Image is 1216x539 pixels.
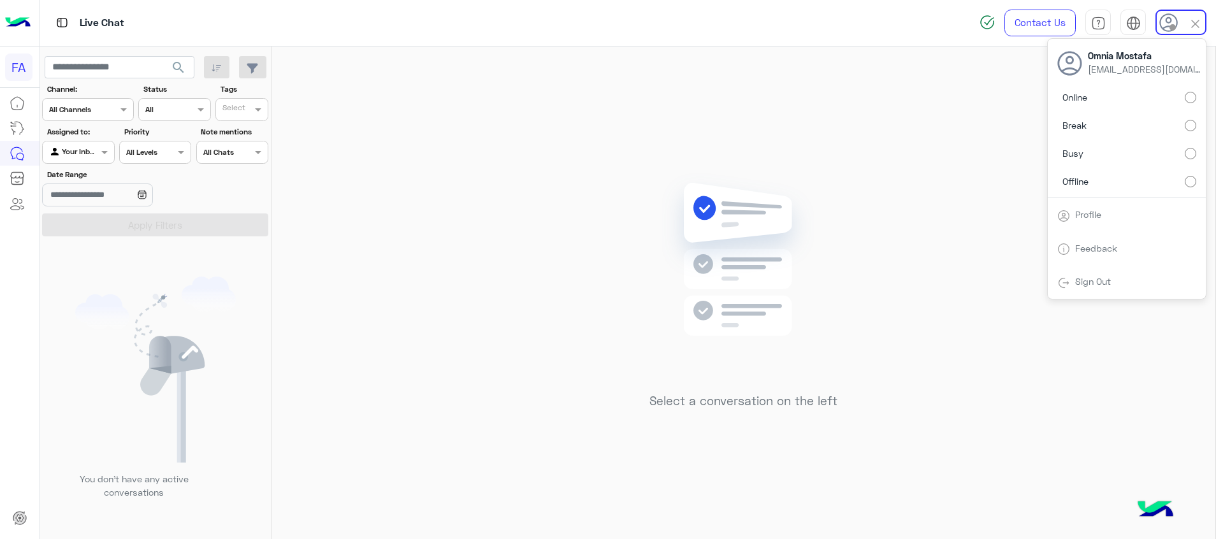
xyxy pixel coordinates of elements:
[69,472,198,499] p: You don’t have any active conversations
[649,394,837,408] h5: Select a conversation on the left
[1062,119,1087,132] span: Break
[1088,49,1203,62] span: Omnia Mostafa
[1057,277,1070,289] img: tab
[5,54,33,81] div: FA
[1085,10,1111,36] a: tab
[1075,276,1111,287] a: Sign Out
[1062,147,1083,160] span: Busy
[1062,175,1089,188] span: Offline
[1133,488,1178,533] img: hulul-logo.png
[980,15,995,30] img: spinner
[1185,120,1196,131] input: Break
[1062,90,1087,104] span: Online
[75,277,236,463] img: empty users
[42,213,268,236] button: Apply Filters
[1075,243,1117,254] a: Feedback
[1091,16,1106,31] img: tab
[124,126,190,138] label: Priority
[1004,10,1076,36] a: Contact Us
[47,126,113,138] label: Assigned to:
[651,173,836,384] img: no messages
[47,169,190,180] label: Date Range
[1088,62,1203,76] span: [EMAIL_ADDRESS][DOMAIN_NAME]
[221,102,245,117] div: Select
[201,126,266,138] label: Note mentions
[5,10,31,36] img: Logo
[171,60,186,75] span: search
[1057,210,1070,222] img: tab
[1075,209,1101,220] a: Profile
[163,56,194,83] button: search
[1185,176,1196,187] input: Offline
[1185,148,1196,159] input: Busy
[1126,16,1141,31] img: tab
[143,83,209,95] label: Status
[47,83,133,95] label: Channel:
[80,15,124,32] p: Live Chat
[1188,17,1203,31] img: close
[221,83,267,95] label: Tags
[1185,92,1196,103] input: Online
[54,15,70,31] img: tab
[1057,243,1070,255] img: tab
